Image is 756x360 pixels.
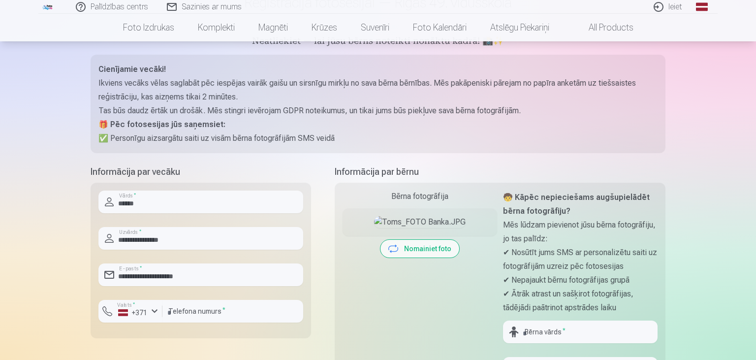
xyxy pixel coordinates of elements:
p: Tas būs daudz ērtāk un drošāk. Mēs stingri ievērojam GDPR noteikumus, un tikai jums būs piekļuve ... [98,104,658,118]
button: Nomainiet foto [380,240,459,258]
label: Valsts [114,301,138,309]
a: Foto izdrukas [111,14,186,41]
p: ✅ Personīgu aizsargātu saiti uz visām bērna fotogrāfijām SMS veidā [98,131,658,145]
p: ✔ Ātrāk atrast un sašķirot fotogrāfijas, tādējādi paātrinot apstrādes laiku [503,287,658,315]
a: Komplekti [186,14,247,41]
div: +371 [118,308,148,318]
strong: 🧒 Kāpēc nepieciešams augšupielādēt bērna fotogrāfiju? [503,193,650,216]
div: Bērna fotogrāfija [343,191,497,202]
a: Krūzes [300,14,349,41]
a: Foto kalendāri [401,14,478,41]
strong: 🎁 Pēc fotosesijas jūs saņemsiet: [98,120,225,129]
h5: Informācija par vecāku [91,165,311,179]
p: Mēs lūdzam pievienot jūsu bērna fotogrāfiju, jo tas palīdz: [503,218,658,246]
h5: Informācija par bērnu [335,165,665,179]
strong: Cienījamie vecāki! [98,65,166,74]
a: Atslēgu piekariņi [478,14,561,41]
p: ✔ Nepajaukt bērnu fotogrāfijas grupā [503,273,658,287]
a: Magnēti [247,14,300,41]
p: ✔ Nosūtīt jums SMS ar personalizētu saiti uz fotogrāfijām uzreiz pēc fotosesijas [503,246,658,273]
a: Suvenīri [349,14,401,41]
img: /fa1 [42,4,53,10]
p: Ikviens vecāks vēlas saglabāt pēc iespējas vairāk gaišu un sirsnīgu mirkļu no sava bērna bērnības... [98,76,658,104]
a: All products [561,14,645,41]
button: Valsts*+371 [98,300,162,323]
img: Toms_FOTO Banka.JPG [374,216,466,228]
h5: Neatliekiet — lai jūsu bērns noteikti nonāktu kadrā! 📸✨ [91,35,665,49]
